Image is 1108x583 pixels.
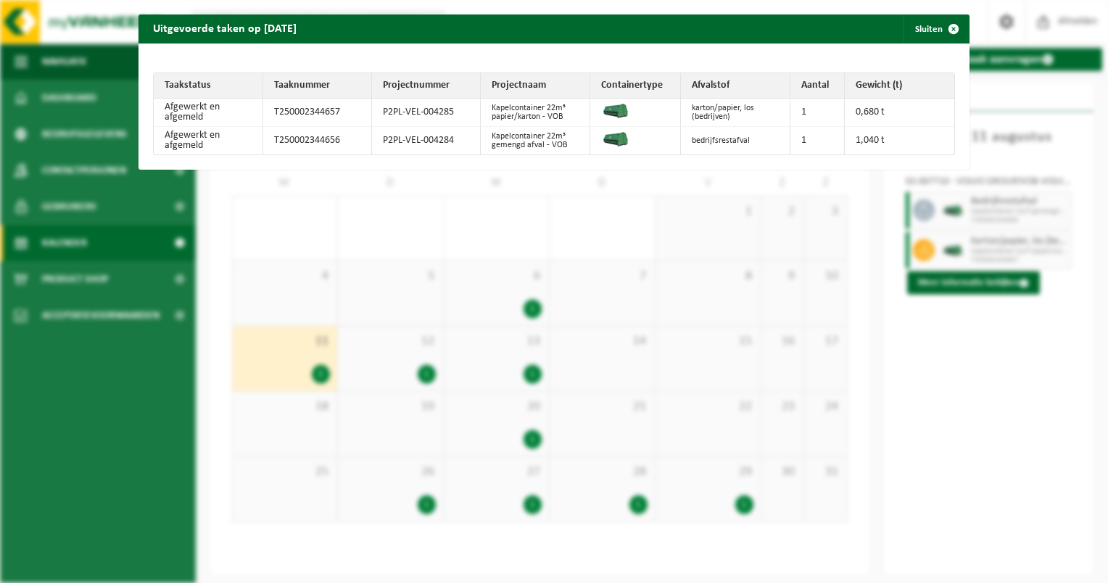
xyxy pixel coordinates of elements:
td: 1 [790,99,845,127]
th: Projectnaam [481,73,590,99]
td: 0,680 t [845,99,954,127]
td: karton/papier, los (bedrijven) [681,99,790,127]
td: P2PL-VEL-004284 [372,127,481,154]
h2: Uitgevoerde taken op [DATE] [138,15,311,42]
th: Aantal [790,73,845,99]
th: Gewicht (t) [845,73,954,99]
button: Sluiten [904,15,968,44]
th: Containertype [590,73,681,99]
td: Kapelcontainer 22m³ gemengd afval - VOB [481,127,590,154]
td: bedrijfsrestafval [681,127,790,154]
td: P2PL-VEL-004285 [372,99,481,127]
td: T250002344656 [263,127,372,154]
td: 1,040 t [845,127,954,154]
td: T250002344657 [263,99,372,127]
th: Taaknummer [263,73,372,99]
th: Taakstatus [154,73,263,99]
td: Kapelcontainer 22m³ papier/karton - VOB [481,99,590,127]
td: 1 [790,127,845,154]
td: Afgewerkt en afgemeld [154,99,263,127]
th: Afvalstof [681,73,790,99]
img: HK-XK-22-GN-00 [601,104,630,118]
th: Projectnummer [372,73,481,99]
img: HK-XK-22-GN-00 [601,132,630,146]
td: Afgewerkt en afgemeld [154,127,263,154]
